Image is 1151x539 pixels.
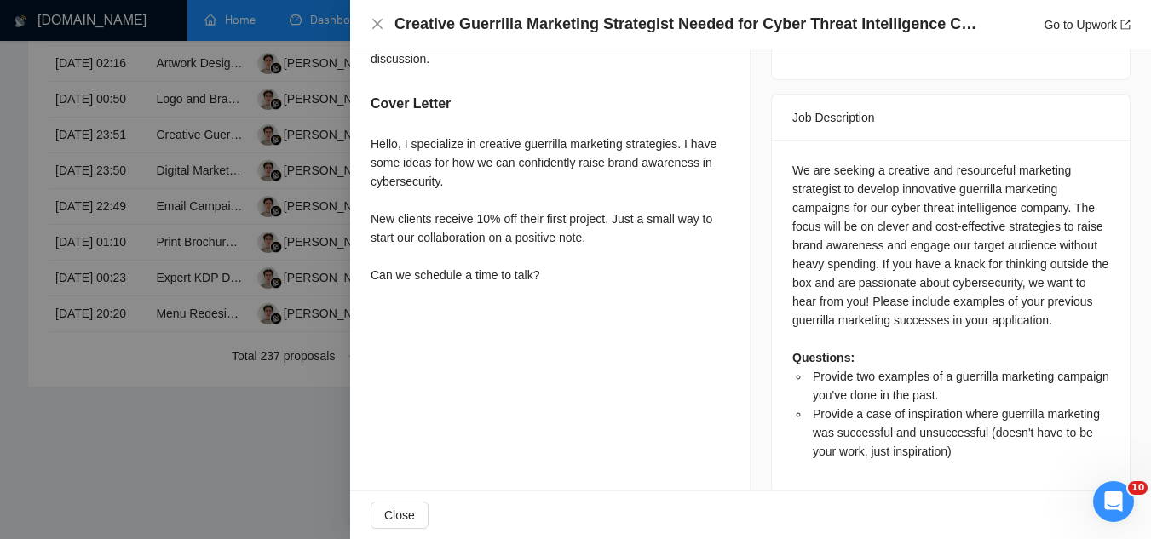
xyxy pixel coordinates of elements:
[792,351,855,364] strong: Questions:
[371,135,729,284] div: Hello, I specialize in creative guerrilla marketing strategies. I have some ideas for how we can ...
[384,506,415,525] span: Close
[1128,481,1148,495] span: 10
[371,17,384,31] span: close
[371,17,384,32] button: Close
[371,502,429,529] button: Close
[394,14,982,35] h4: Creative Guerrilla Marketing Strategist Needed for Cyber Threat Intelligence Company
[1044,18,1131,32] a: Go to Upworkexport
[1120,20,1131,30] span: export
[792,95,1109,140] div: Job Description
[813,370,1109,402] span: Provide two examples of a guerrilla marketing campaign you've done in the past.
[371,94,451,114] h5: Cover Letter
[1093,481,1134,522] iframe: Intercom live chat
[792,161,1109,461] div: We are seeking a creative and resourceful marketing strategist to develop innovative guerrilla ma...
[813,407,1100,458] span: Provide a case of inspiration where guerrilla marketing was successful and unsuccessful (doesn't ...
